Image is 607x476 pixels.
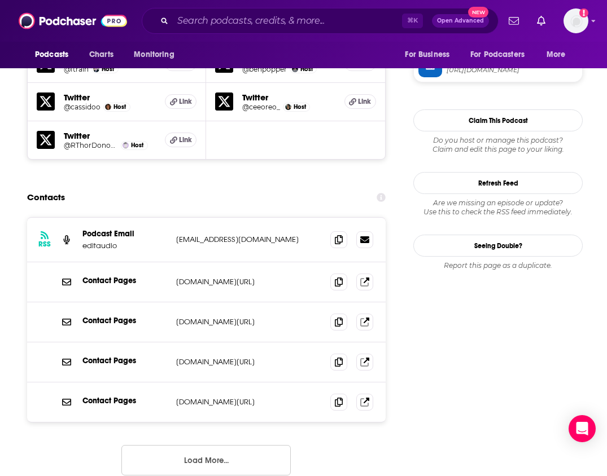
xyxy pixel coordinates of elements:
a: @cassidoo [64,103,101,111]
span: Link [179,135,192,144]
button: Claim This Podcast [413,109,583,131]
p: Podcast Email [82,229,167,239]
span: Host [113,103,126,111]
img: Podchaser - Follow, Share and Rate Podcasts [19,10,127,32]
span: For Business [405,47,449,63]
span: Link [179,97,192,106]
a: @ftrain [64,65,89,73]
span: Charts [89,47,113,63]
span: https://www.linkedin.com/company/stack-overflow [447,66,578,74]
h5: Twitter [64,130,156,141]
svg: Add a profile image [579,8,588,17]
span: For Podcasters [470,47,525,63]
img: Ryan Donovan [123,142,129,148]
span: Do you host or manage this podcast? [413,136,583,145]
button: open menu [126,44,189,65]
a: Show notifications dropdown [532,11,550,30]
button: Show profile menu [564,8,588,33]
p: [DOMAIN_NAME][URL] [176,357,321,367]
a: Link [165,94,196,109]
span: Monitoring [134,47,174,63]
img: Ben Popper [292,66,298,72]
span: ⌘ K [402,14,423,28]
span: Logged in as AirwaveMedia [564,8,588,33]
p: Contact Pages [82,396,167,406]
a: @ceeoreo_ [242,103,280,111]
p: [DOMAIN_NAME][URL] [176,317,321,327]
img: Cassidy Williams [105,104,111,110]
img: Ceora Ford [285,104,291,110]
span: New [468,7,488,17]
h5: Twitter [242,92,335,103]
div: Open Intercom Messenger [569,415,596,442]
a: Seeing Double? [413,235,583,257]
a: @benpopper [242,65,287,73]
span: Host [102,65,114,73]
div: Search podcasts, credits, & more... [142,8,499,34]
span: More [547,47,566,63]
p: Contact Pages [82,356,167,365]
a: Link [165,133,196,147]
button: open menu [463,44,541,65]
a: Link [344,94,376,109]
h5: Twitter [64,92,156,103]
img: Paul Ford [93,66,99,72]
p: [EMAIL_ADDRESS][DOMAIN_NAME] [176,235,321,244]
span: Link [358,97,371,106]
p: Contact Pages [82,276,167,285]
span: Open Advanced [437,18,484,24]
a: @RThorDonovan [64,141,118,149]
button: open menu [539,44,580,65]
div: Are we missing an episode or update? Use this to check the RSS feed immediately. [413,199,583,217]
h2: Contacts [27,187,65,208]
a: Show notifications dropdown [504,11,523,30]
button: Open AdvancedNew [432,14,489,28]
button: Refresh Feed [413,172,583,194]
p: Contact Pages [82,316,167,325]
p: editaudio [82,241,167,250]
a: Charts [82,44,120,65]
p: [DOMAIN_NAME][URL] [176,277,321,287]
span: Podcasts [35,47,68,63]
input: Search podcasts, credits, & more... [173,12,402,30]
div: Claim and edit this page to your liking. [413,136,583,154]
p: [DOMAIN_NAME][URL] [176,397,321,407]
button: open menu [27,44,83,65]
span: Host [131,142,143,149]
button: open menu [397,44,464,65]
span: Host [300,65,313,73]
span: Host [294,103,306,111]
h3: RSS [38,240,51,249]
div: Report this page as a duplicate. [413,261,583,270]
button: Load More... [121,445,291,475]
img: User Profile [564,8,588,33]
